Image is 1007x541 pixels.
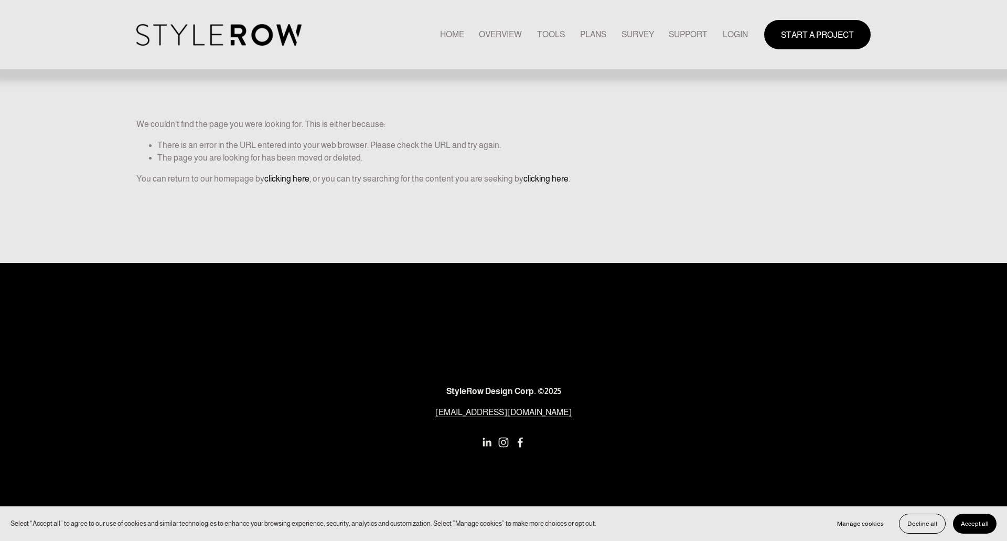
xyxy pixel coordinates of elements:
button: Accept all [953,514,997,534]
strong: StyleRow Design Corp. ©2025 [446,387,561,396]
button: Manage cookies [829,514,892,534]
li: The page you are looking for has been moved or deleted. [157,152,871,164]
span: SUPPORT [669,28,708,41]
span: Decline all [907,520,937,527]
li: There is an error in the URL entered into your web browser. Please check the URL and try again. [157,139,871,152]
a: [EMAIL_ADDRESS][DOMAIN_NAME] [435,406,572,419]
a: folder dropdown [669,27,708,41]
a: clicking here [523,174,569,183]
img: StyleRow [136,24,302,46]
a: clicking here [264,174,309,183]
p: Select “Accept all” to agree to our use of cookies and similar technologies to enhance your brows... [10,518,596,528]
button: Decline all [899,514,946,534]
a: START A PROJECT [764,20,871,49]
a: OVERVIEW [479,27,522,41]
a: SURVEY [622,27,654,41]
a: TOOLS [537,27,565,41]
span: Manage cookies [837,520,884,527]
a: LinkedIn [481,437,492,448]
p: We couldn't find the page you were looking for. This is either because: [136,78,871,131]
a: LOGIN [723,27,748,41]
p: You can return to our homepage by , or you can try searching for the content you are seeking by . [136,173,871,185]
a: Facebook [515,437,526,448]
span: Accept all [961,520,989,527]
a: Instagram [498,437,509,448]
a: PLANS [580,27,606,41]
a: HOME [440,27,464,41]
